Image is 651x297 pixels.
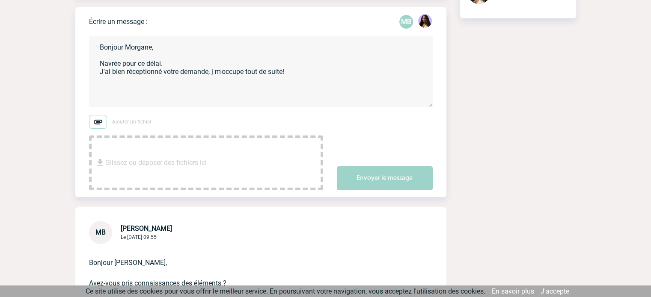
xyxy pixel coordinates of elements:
[492,287,534,295] a: En savoir plus
[337,166,433,190] button: Envoyer le message
[418,14,432,29] div: Jessica NETO BOGALHO
[121,234,157,240] span: Le [DATE] 09:55
[105,141,207,184] span: Glissez ou déposer des fichiers ici
[112,119,152,125] span: Ajouter un fichier
[418,14,432,28] img: 131234-0.jpg
[541,287,569,295] a: J'accepte
[399,15,413,29] div: Morgane BATARD
[86,287,485,295] span: Ce site utilise des cookies pour vous offrir le meilleur service. En poursuivant votre navigation...
[89,18,148,26] p: Écrire un message :
[121,224,172,232] span: [PERSON_NAME]
[95,228,106,236] span: MB
[399,15,413,29] p: MB
[95,158,105,168] img: file_download.svg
